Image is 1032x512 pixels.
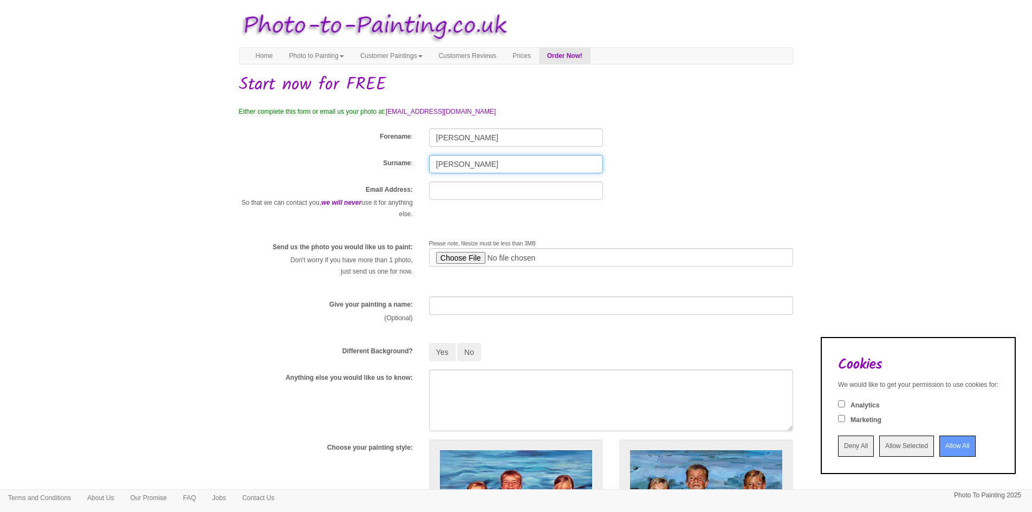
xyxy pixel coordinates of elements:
a: About Us [79,490,122,506]
div: : [231,128,421,144]
span: Please note, filesize must be less than 3MB [429,241,536,247]
a: Order Now! [539,48,590,64]
h2: Cookies [838,357,998,373]
span: Either complete this form or email us your photo at: [239,108,386,115]
button: Yes [429,343,456,361]
a: Customers Reviews [431,48,505,64]
em: we will never [321,199,361,206]
div: : [231,155,421,171]
label: Anything else you would like us to know: [285,373,413,383]
h1: Start now for FREE [239,75,794,94]
label: Give your painting a name: [329,300,413,309]
a: Our Promise [122,490,174,506]
label: Email Address: [366,185,413,195]
p: Photo To Painting 2025 [954,490,1021,501]
a: Prices [504,48,538,64]
label: Different Background? [342,347,413,356]
a: Customer Paintings [352,48,431,64]
input: Allow All [939,436,976,457]
label: Analytics [851,401,879,410]
label: Forename [380,132,411,141]
input: Allow Selected [879,436,934,457]
p: (Optional) [239,313,413,324]
a: Jobs [204,490,234,506]
label: Choose your painting style: [327,443,413,452]
a: [EMAIL_ADDRESS][DOMAIN_NAME] [386,108,496,115]
p: So that we can contact you, use it for anything else. [239,197,413,220]
p: Don't worry if you have more than 1 photo, just send us one for now. [239,255,413,277]
label: Send us the photo you would like us to paint: [272,243,413,252]
a: FAQ [175,490,204,506]
label: Marketing [851,416,881,425]
button: No [457,343,481,361]
label: Surname [383,159,411,168]
div: We would like to get your permission to use cookies for: [838,380,998,390]
img: Photo to Painting [233,5,511,47]
a: Contact Us [234,490,282,506]
input: Deny All [838,436,874,457]
a: Photo to Painting [281,48,352,64]
a: Home [248,48,281,64]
